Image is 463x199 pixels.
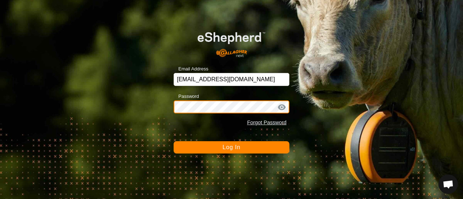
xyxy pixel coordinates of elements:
[222,144,240,150] span: Log In
[185,22,278,62] img: E-shepherd Logo
[174,93,199,100] label: Password
[174,73,289,86] input: Email Address
[438,174,458,194] div: Open chat
[174,65,208,73] label: Email Address
[174,141,289,153] button: Log In
[247,120,286,125] a: Forgot Password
